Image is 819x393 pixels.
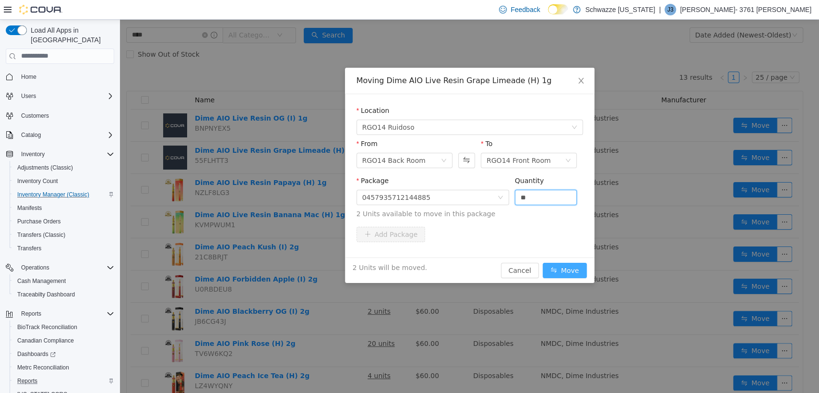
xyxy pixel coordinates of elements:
i: icon: down [450,180,453,184]
button: Inventory [2,147,118,161]
button: Cash Management [10,274,118,288]
i: icon: down [445,138,451,145]
span: Reports [21,310,41,318]
span: Decrease Value [446,178,456,185]
span: Transfers [17,245,41,252]
span: Feedback [510,5,540,14]
span: Traceabilty Dashboard [17,291,75,298]
span: Purchase Orders [17,218,61,225]
span: Reports [13,375,114,387]
span: Home [17,71,114,83]
span: 2 Units available to move in this package [237,189,463,199]
a: Purchase Orders [13,216,65,227]
p: [PERSON_NAME]- 3761 [PERSON_NAME] [680,4,811,15]
button: Swap [338,133,355,148]
a: Adjustments (Classic) [13,162,77,173]
button: Transfers [10,242,118,255]
span: Inventory [21,150,45,158]
span: Inventory [17,148,114,160]
span: BioTrack Reconciliation [13,321,114,333]
img: Cova [19,5,62,14]
a: Inventory Manager (Classic) [13,189,93,200]
label: To [361,120,372,128]
button: Close [448,48,475,75]
span: Home [21,73,36,81]
label: Package [237,157,269,165]
div: Jennifer- 3761 Seward [665,4,676,15]
button: Adjustments (Classic) [10,161,118,174]
span: Catalog [21,131,41,139]
span: Transfers [13,243,114,254]
span: RGO14 Ruidoso [242,100,295,115]
a: Cash Management [13,275,70,287]
a: Home [17,71,40,83]
button: icon: plusAdd Package [237,207,306,222]
span: Cash Management [17,277,66,285]
button: Catalog [17,129,45,141]
div: RGO14 Back Room [242,134,306,148]
button: Inventory Manager (Classic) [10,188,118,201]
span: Load All Apps in [GEOGRAPHIC_DATA] [27,25,114,45]
button: Metrc Reconciliation [10,361,118,374]
span: Customers [17,110,114,122]
button: Reports [10,374,118,388]
button: Purchase Orders [10,215,118,228]
a: Reports [13,375,41,387]
span: Inventory Count [13,175,114,187]
span: Reports [17,308,114,319]
span: Purchase Orders [13,216,114,227]
label: From [237,120,258,128]
span: Users [17,90,114,102]
button: Reports [17,308,45,319]
button: Users [17,90,40,102]
span: 2 Units will be moved. [233,243,308,253]
i: icon: down [378,175,383,182]
span: Metrc Reconciliation [13,362,114,373]
span: Reports [17,377,37,385]
span: Customers [21,112,49,120]
label: Location [237,87,270,95]
i: icon: down [451,105,457,111]
div: Moving Dime AIO Live Resin Grape Limeade (H) 1g [237,56,463,66]
button: Canadian Compliance [10,334,118,347]
button: Customers [2,109,118,123]
span: Traceabilty Dashboard [13,289,114,300]
span: Catalog [17,129,114,141]
span: Adjustments (Classic) [17,164,73,172]
span: Operations [17,262,114,273]
a: Customers [17,110,53,122]
span: Dashboards [13,348,114,360]
a: Manifests [13,202,46,214]
span: Dashboards [17,350,56,358]
span: Cash Management [13,275,114,287]
i: icon: down [321,138,327,145]
span: Inventory Count [17,177,58,185]
button: Catalog [2,128,118,142]
button: Inventory Count [10,174,118,188]
p: Schwazze [US_STATE] [585,4,655,15]
span: Inventory Manager (Classic) [17,191,89,198]
button: BioTrack Reconciliation [10,320,118,334]
span: Manifests [17,204,42,212]
span: J3 [667,4,674,15]
a: Transfers (Classic) [13,229,69,241]
button: Users [2,89,118,103]
span: Increase Value [446,171,456,178]
span: Canadian Compliance [13,335,114,346]
i: icon: up [450,173,453,176]
span: Transfers (Classic) [17,231,65,239]
input: Dark Mode [548,4,568,14]
a: Dashboards [13,348,59,360]
span: Inventory Manager (Classic) [13,189,114,200]
button: Manifests [10,201,118,215]
button: Operations [17,262,53,273]
button: icon: swapMove [423,243,467,258]
a: Inventory Count [13,175,62,187]
i: icon: close [457,57,465,65]
a: Transfers [13,243,45,254]
span: Canadian Compliance [17,337,74,344]
a: Metrc Reconciliation [13,362,73,373]
input: Quantity [395,171,457,185]
div: RGO14 Front Room [367,134,431,148]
